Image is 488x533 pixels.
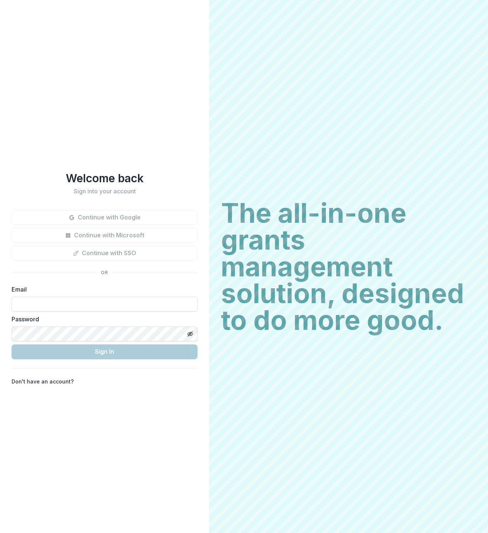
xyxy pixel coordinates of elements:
button: Toggle password visibility [184,328,196,340]
label: Password [12,315,193,324]
label: Email [12,285,193,294]
p: Don't have an account? [12,378,74,385]
h2: Sign into your account [12,188,198,195]
button: Continue with Google [12,210,198,225]
button: Sign In [12,344,198,359]
button: Continue with Microsoft [12,228,198,243]
button: Continue with SSO [12,246,198,261]
h1: Welcome back [12,171,198,185]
